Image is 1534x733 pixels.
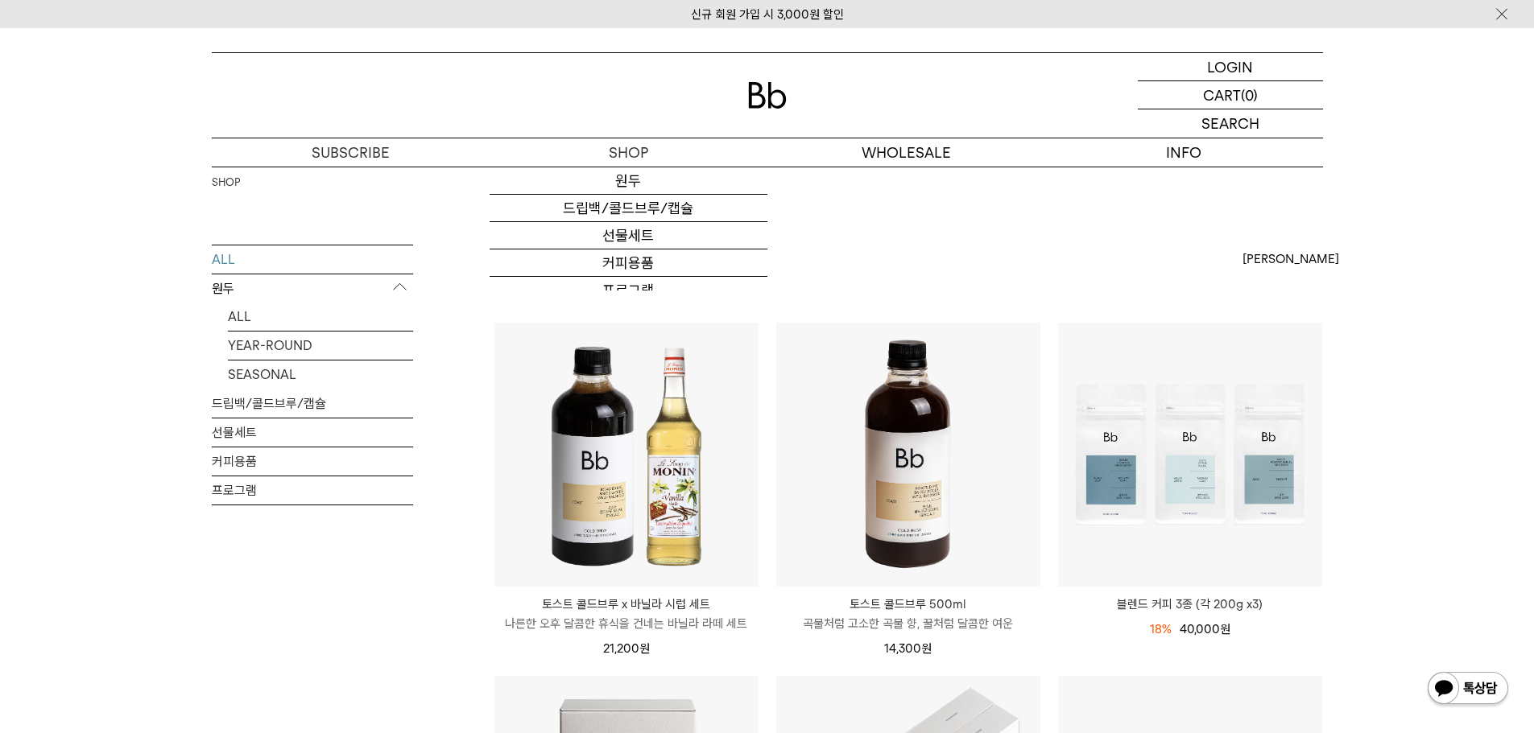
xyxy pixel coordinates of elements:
[490,249,767,277] a: 커피용품
[494,595,759,633] a: 토스트 콜드브루 x 바닐라 시럽 세트 나른한 오후 달콤한 휴식을 건네는 바닐라 라떼 세트
[884,641,932,656] span: 14,300
[1241,81,1258,109] p: (0)
[212,274,413,303] p: 원두
[494,323,759,587] img: 토스트 콜드브루 x 바닐라 시럽 세트
[776,595,1040,633] a: 토스트 콜드브루 500ml 곡물처럼 고소한 곡물 향, 꿀처럼 달콤한 여운
[212,389,413,418] a: 드립백/콜드브루/캡슐
[776,595,1040,614] p: 토스트 콜드브루 500ml
[776,614,1040,633] p: 곡물처럼 고소한 곡물 향, 꿀처럼 달콤한 여운
[1426,670,1510,709] img: 카카오톡 채널 1:1 채팅 버튼
[228,360,413,389] a: SEASONAL
[1045,138,1323,167] p: INFO
[490,167,767,195] a: 원두
[1138,53,1323,81] a: LOGIN
[1242,249,1339,269] span: [PERSON_NAME]
[228,331,413,360] a: YEAR-ROUND
[639,641,650,656] span: 원
[767,138,1045,167] p: WHOLESALE
[1058,595,1322,614] a: 블렌드 커피 3종 (각 200g x3)
[494,595,759,614] p: 토스트 콜드브루 x 바닐라 시럽 세트
[228,303,413,331] a: ALL
[1180,622,1230,636] span: 40,000
[1207,53,1253,80] p: LOGIN
[1058,323,1322,587] img: 블렌드 커피 3종 (각 200g x3)
[212,138,490,167] a: SUBSCRIBE
[1203,81,1241,109] p: CART
[1138,81,1323,109] a: CART (0)
[691,7,844,22] a: 신규 회원 가입 시 3,000원 할인
[603,641,650,656] span: 21,200
[490,138,767,167] a: SHOP
[1150,620,1172,639] div: 18%
[1201,109,1259,138] p: SEARCH
[490,222,767,249] a: 선물세트
[494,614,759,633] p: 나른한 오후 달콤한 휴식을 건네는 바닐라 라떼 세트
[490,195,767,222] a: 드립백/콜드브루/캡슐
[776,323,1040,587] img: 토스트 콜드브루 500ml
[490,277,767,304] a: 프로그램
[212,175,240,191] a: SHOP
[212,476,413,504] a: 프로그램
[1220,622,1230,636] span: 원
[212,418,413,447] a: 선물세트
[921,641,932,656] span: 원
[748,82,787,109] img: 로고
[212,245,413,274] a: ALL
[212,447,413,476] a: 커피용품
